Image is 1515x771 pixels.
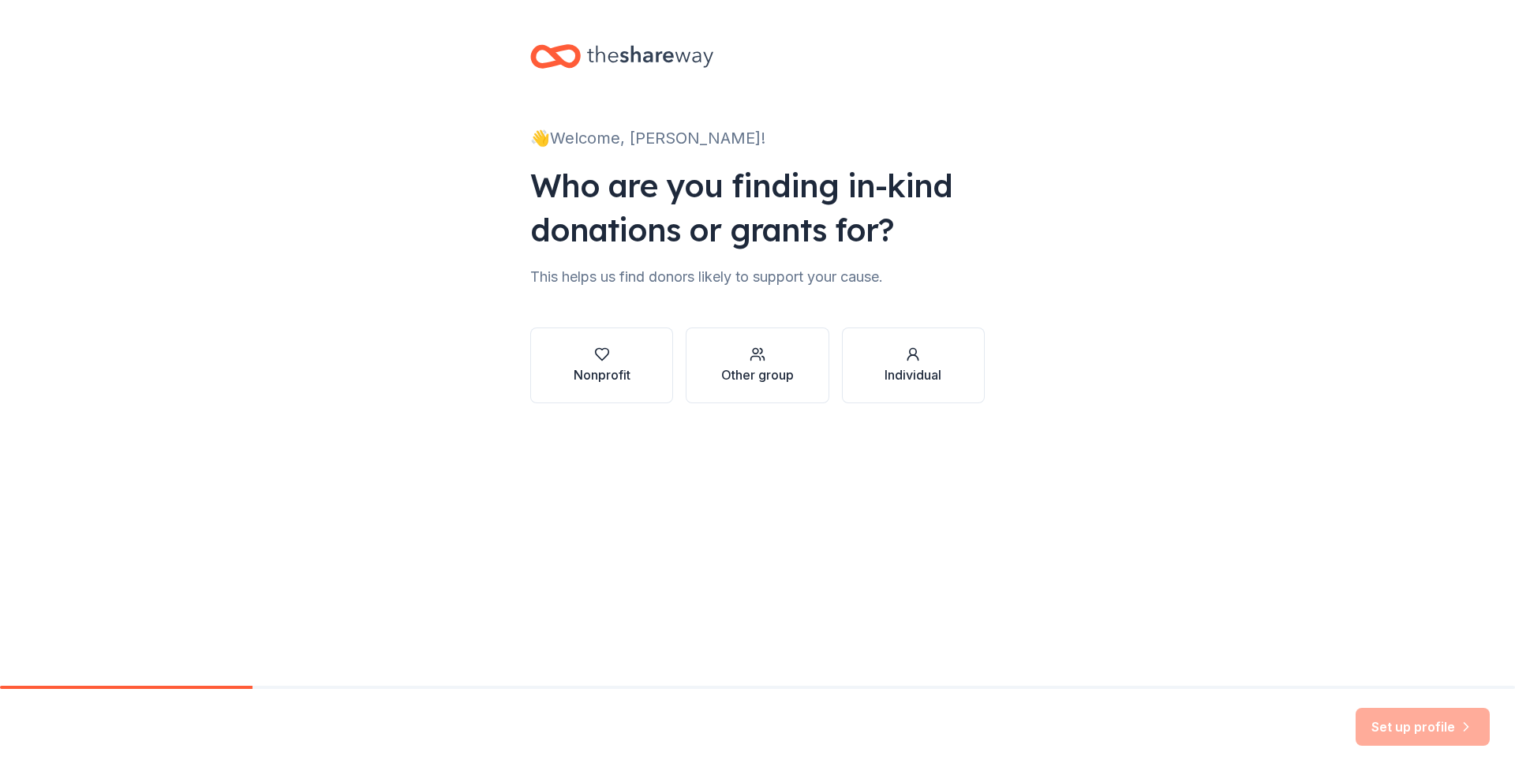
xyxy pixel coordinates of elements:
[530,163,985,252] div: Who are you finding in-kind donations or grants for?
[530,327,673,403] button: Nonprofit
[574,365,630,384] div: Nonprofit
[686,327,829,403] button: Other group
[530,125,985,151] div: 👋 Welcome, [PERSON_NAME]!
[842,327,985,403] button: Individual
[530,264,985,290] div: This helps us find donors likely to support your cause.
[885,365,941,384] div: Individual
[721,365,794,384] div: Other group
